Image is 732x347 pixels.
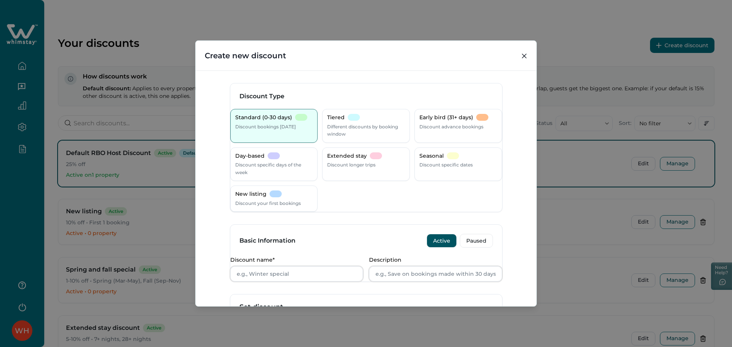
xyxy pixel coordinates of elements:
h3: Discount Type [239,93,493,100]
p: Early bird (31+ days) [419,114,473,122]
p: Set discount [239,304,493,311]
input: e.g., Winter special [230,266,363,281]
p: Day-based [235,152,265,160]
p: Discount bookings [DATE] [235,123,296,131]
button: Close [518,50,530,62]
p: Description [369,257,498,263]
p: Tiered [327,114,345,122]
p: Discount longer trips [327,161,376,169]
input: e.g., Save on bookings made within 30 days [369,266,502,281]
p: Discount your first bookings [235,200,301,207]
button: Paused [460,234,493,248]
p: Discount name* [230,257,359,263]
p: Discount specific dates [419,161,473,169]
p: Standard (0-30 days) [235,114,292,122]
h3: Basic Information [239,237,295,245]
header: Create new discount [196,41,536,70]
p: Discount specific days of the week [235,161,313,176]
p: Extended stay [327,152,367,160]
button: Active [427,234,457,248]
p: Seasonal [419,152,444,160]
p: Different discounts by booking window [327,123,405,138]
p: New listing [235,190,266,198]
p: Discount advance bookings [419,123,483,131]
